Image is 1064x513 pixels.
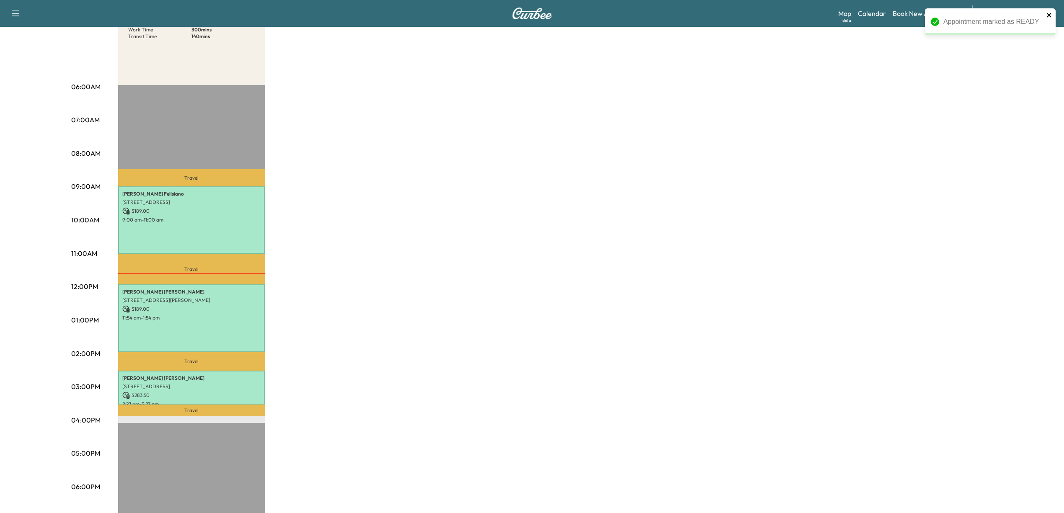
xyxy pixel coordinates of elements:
[71,82,101,92] p: 06:00AM
[943,17,1044,27] div: Appointment marked as READY
[118,169,265,186] p: Travel
[512,8,552,19] img: Curbee Logo
[71,348,100,358] p: 02:00PM
[71,248,97,258] p: 11:00AM
[122,383,261,390] p: [STREET_ADDRESS]
[118,352,265,371] p: Travel
[71,281,98,291] p: 12:00PM
[122,217,261,223] p: 9:00 am - 11:00 am
[122,305,261,313] p: $ 189.00
[122,297,261,304] p: [STREET_ADDRESS][PERSON_NAME]
[71,148,101,158] p: 08:00AM
[71,482,100,492] p: 06:00PM
[122,392,261,399] p: $ 283.50
[1046,12,1052,18] button: close
[191,33,255,40] p: 140 mins
[71,115,100,125] p: 07:00AM
[122,401,261,407] p: 2:27 pm - 3:27 pm
[858,8,886,18] a: Calendar
[128,26,191,33] p: Work Time
[122,191,261,197] p: [PERSON_NAME] Felisiano
[122,375,261,382] p: [PERSON_NAME] [PERSON_NAME]
[122,199,261,206] p: [STREET_ADDRESS]
[118,405,265,416] p: Travel
[122,289,261,295] p: [PERSON_NAME] [PERSON_NAME]
[128,33,191,40] p: Transit Time
[838,8,851,18] a: MapBeta
[71,215,99,225] p: 10:00AM
[122,315,261,321] p: 11:54 am - 1:54 pm
[842,17,851,23] div: Beta
[118,254,265,284] p: Travel
[71,315,99,325] p: 01:00PM
[71,382,100,392] p: 03:00PM
[71,181,101,191] p: 09:00AM
[893,8,963,18] a: Book New Appointment
[71,415,101,425] p: 04:00PM
[122,207,261,215] p: $ 189.00
[191,26,255,33] p: 300 mins
[71,448,100,458] p: 05:00PM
